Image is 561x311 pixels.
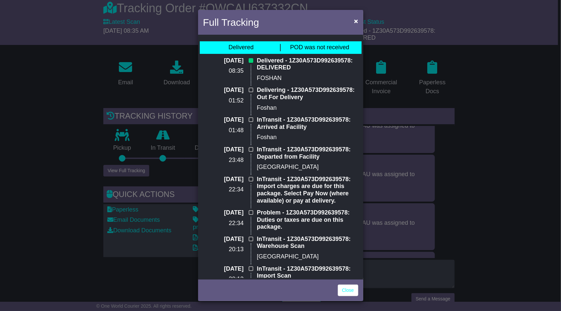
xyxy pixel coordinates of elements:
p: Delivered - 1Z30A573D992639578: DELIVERED [257,57,358,71]
p: [DATE] [203,146,244,153]
p: 23:48 [203,157,244,164]
p: InTransit - 1Z30A573D992639578: Import charges are due for this package. Select Pay Now (where av... [257,176,358,204]
span: POD was not received [290,44,349,51]
p: [DATE] [203,87,244,94]
div: Delivered [228,44,254,51]
p: [GEOGRAPHIC_DATA] [257,164,358,171]
p: [GEOGRAPHIC_DATA] [257,253,358,260]
p: Foshan [257,134,358,141]
p: [DATE] [203,116,244,124]
p: InTransit - 1Z30A573D992639578: Arrived at Facility [257,116,358,131]
p: 01:48 [203,127,244,134]
p: Delivering - 1Z30A573D992639578: Out For Delivery [257,87,358,101]
p: [DATE] [203,265,244,273]
p: [DATE] [203,176,244,183]
p: [DATE] [203,209,244,216]
p: [DATE] [203,236,244,243]
p: InTransit - 1Z30A573D992639578: Warehouse Scan [257,236,358,250]
p: Problem - 1Z30A573D992639578: Duties or taxes are due on this package. [257,209,358,231]
p: 22:34 [203,220,244,227]
p: InTransit - 1Z30A573D992639578: Import Scan [257,265,358,280]
p: InTransit - 1Z30A573D992639578: Departed from Facility [257,146,358,160]
a: Close [338,285,358,296]
p: Foshan [257,104,358,112]
p: [DATE] [203,57,244,64]
p: 20:13 [203,276,244,283]
p: 20:13 [203,246,244,253]
p: 01:52 [203,97,244,104]
h4: Full Tracking [203,15,259,30]
p: 22:34 [203,186,244,193]
button: Close [351,14,361,28]
p: 08:35 [203,67,244,75]
span: × [354,17,358,25]
p: FOSHAN [257,75,358,82]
